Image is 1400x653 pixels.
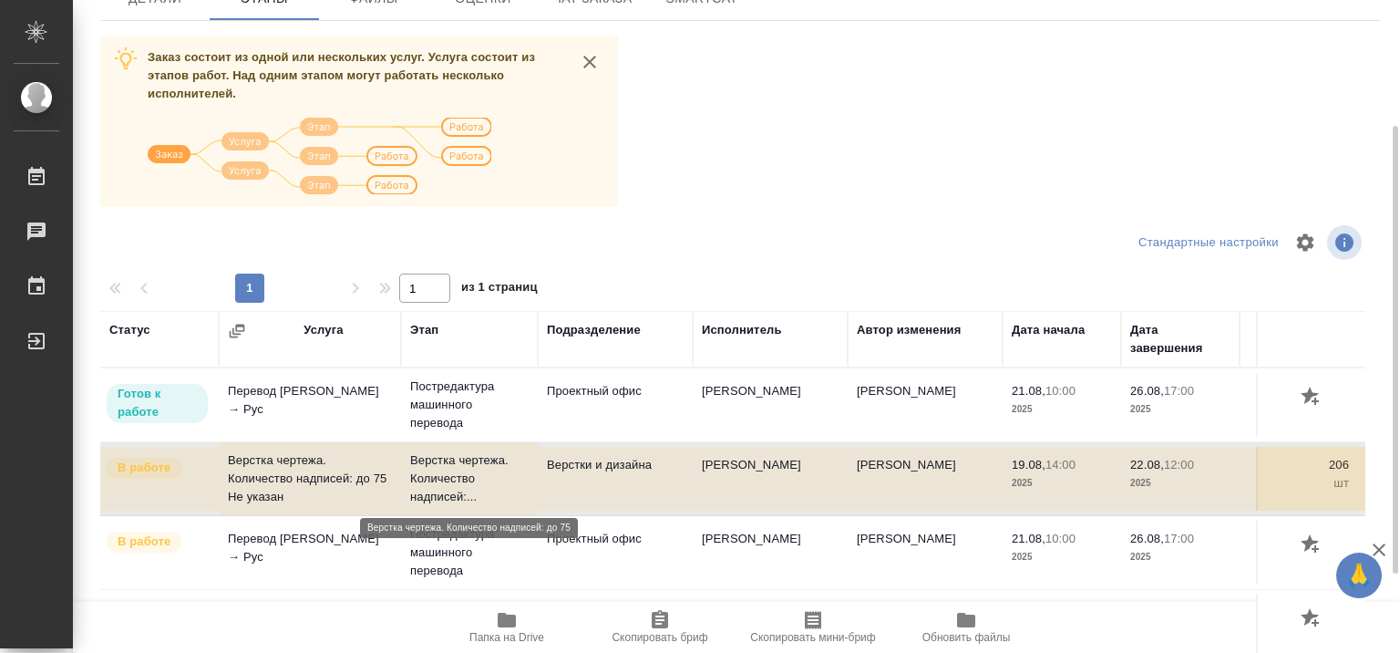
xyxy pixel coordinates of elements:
[848,447,1003,511] td: [PERSON_NAME]
[1130,458,1164,472] p: 22.08,
[1249,382,1349,400] p: 36 029
[1327,225,1365,260] span: Посмотреть информацию
[1012,321,1085,339] div: Дата начала
[1336,553,1382,598] button: 🙏
[1164,532,1194,545] p: 17:00
[219,521,401,585] td: Перевод [PERSON_NAME] → Рус
[1343,556,1374,595] span: 🙏
[750,631,875,644] span: Скопировать мини-бриф
[538,521,693,585] td: Проектный офис
[736,602,890,653] button: Скопировать мини-бриф
[1045,458,1076,472] p: 14:00
[1012,548,1112,566] p: 2025
[693,447,848,511] td: [PERSON_NAME]
[538,447,693,511] td: Верстки и дизайна
[1012,532,1045,545] p: 21.08,
[583,602,736,653] button: Скопировать бриф
[228,322,246,340] button: Сгруппировать
[848,521,1003,585] td: [PERSON_NAME]
[1012,458,1045,472] p: 19.08,
[1249,400,1349,419] p: слово
[1045,384,1076,398] p: 10:00
[1130,400,1230,419] p: 2025
[1249,456,1349,474] p: 206
[219,442,401,515] td: Верстка чертежа. Количество надписей: до 75 Не указан
[1130,474,1230,492] p: 2025
[693,521,848,585] td: [PERSON_NAME]
[1296,604,1327,635] button: Добавить оценку
[118,459,170,477] p: В работе
[1249,530,1349,548] p: 35 000
[922,631,1011,644] span: Обновить файлы
[1134,229,1283,257] div: split button
[547,321,641,339] div: Подразделение
[538,373,693,437] td: Проектный офис
[576,48,603,76] button: close
[612,631,707,644] span: Скопировать бриф
[1164,458,1194,472] p: 12:00
[848,373,1003,437] td: [PERSON_NAME]
[702,321,782,339] div: Исполнитель
[219,373,401,437] td: Перевод [PERSON_NAME] → Рус
[693,373,848,437] td: [PERSON_NAME]
[109,321,150,339] div: Статус
[118,533,170,551] p: В работе
[1130,532,1164,545] p: 26.08,
[1283,221,1327,264] span: Настроить таблицу
[304,321,343,339] div: Услуга
[1012,400,1112,419] p: 2025
[1130,548,1230,566] p: 2025
[857,321,961,339] div: Автор изменения
[410,525,529,580] p: Постредактура машинного перевода
[430,602,583,653] button: Папка на Drive
[1012,384,1045,398] p: 21.08,
[1130,384,1164,398] p: 26.08,
[1012,474,1112,492] p: 2025
[1164,384,1194,398] p: 17:00
[469,631,544,644] span: Папка на Drive
[148,50,535,100] span: Заказ состоит из одной или нескольких услуг. Услуга состоит из этапов работ. Над одним этапом мог...
[1296,382,1327,413] button: Добавить оценку
[1249,548,1349,566] p: слово
[461,276,538,303] span: из 1 страниц
[410,321,438,339] div: Этап
[410,451,529,506] p: Верстка чертежа. Количество надписей:...
[1045,532,1076,545] p: 10:00
[410,378,529,432] p: Постредактура машинного перевода
[118,385,197,421] p: Готов к работе
[1296,530,1327,561] button: Добавить оценку
[1130,321,1230,358] div: Дата завершения
[1249,474,1349,492] p: шт
[890,602,1043,653] button: Обновить файлы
